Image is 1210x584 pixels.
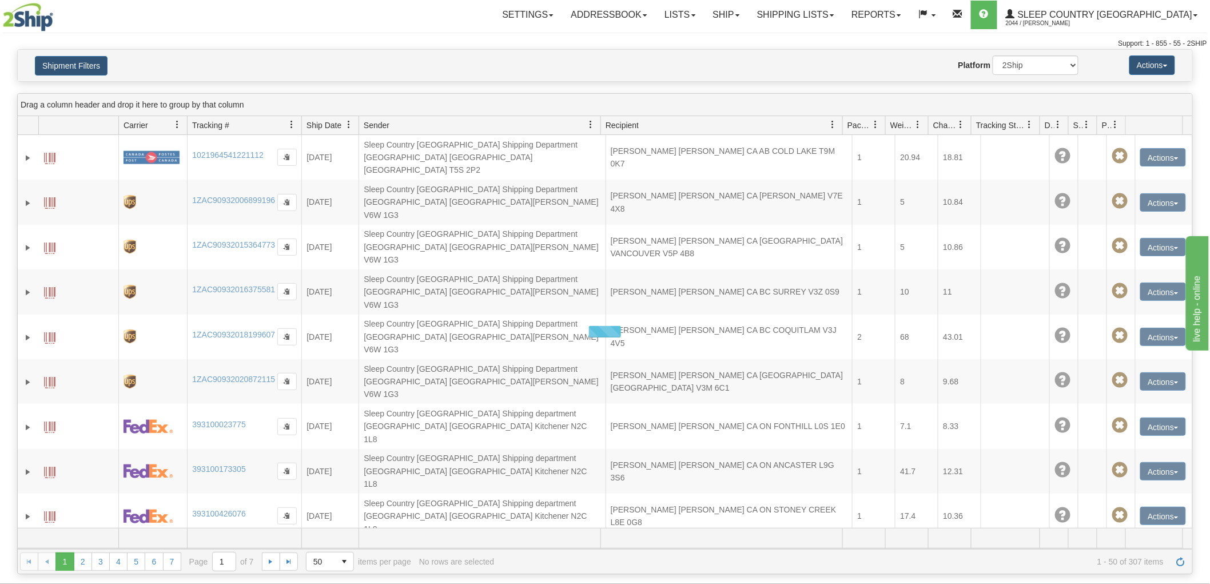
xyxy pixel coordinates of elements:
a: 5 [127,553,145,571]
a: Recipient filter column settings [823,115,842,134]
a: Refresh [1172,553,1190,571]
label: Platform [958,59,991,71]
a: Ship Date filter column settings [339,115,359,134]
span: 1 - 50 of 307 items [502,557,1163,566]
button: Actions [1129,55,1175,75]
a: 3 [91,553,110,571]
span: Sleep Country [GEOGRAPHIC_DATA] [1015,10,1192,19]
div: Support: 1 - 855 - 55 - 2SHIP [3,39,1207,49]
span: Recipient [606,120,639,131]
input: Page 1 [213,553,236,571]
div: grid grouping header [18,94,1192,116]
span: Shipment Issues [1073,120,1083,131]
a: Pickup Status filter column settings [1106,115,1125,134]
a: Tracking # filter column settings [282,115,301,134]
span: select [335,553,353,571]
a: Weight filter column settings [909,115,928,134]
span: Tracking Status [976,120,1026,131]
img: logo2044.jpg [3,3,53,31]
a: 6 [145,553,163,571]
div: live help - online [9,7,106,21]
a: Settings [493,1,562,29]
a: Addressbook [562,1,656,29]
button: Shipment Filters [35,56,108,76]
a: Go to the next page [262,553,280,571]
span: Delivery Status [1045,120,1054,131]
span: Ship Date [307,120,341,131]
a: Delivery Status filter column settings [1049,115,1068,134]
a: 2 [74,553,92,571]
span: Page of 7 [189,552,254,571]
a: Lists [656,1,704,29]
span: Charge [933,120,957,131]
a: 4 [109,553,128,571]
a: Ship [704,1,749,29]
span: Page sizes drop down [306,552,354,571]
span: Tracking # [192,120,229,131]
a: Shipment Issues filter column settings [1077,115,1097,134]
a: Packages filter column settings [866,115,885,134]
span: Page 1 [55,553,74,571]
span: items per page [306,552,411,571]
a: Sender filter column settings [581,115,600,134]
span: 2044 / [PERSON_NAME] [1006,18,1092,29]
a: Charge filter column settings [952,115,971,134]
a: Reports [843,1,910,29]
span: Sender [364,120,389,131]
iframe: chat widget [1184,233,1209,350]
span: Weight [890,120,914,131]
a: 7 [163,553,181,571]
span: 50 [313,556,328,567]
a: Sleep Country [GEOGRAPHIC_DATA] 2044 / [PERSON_NAME] [997,1,1207,29]
span: Carrier [124,120,148,131]
a: Tracking Status filter column settings [1020,115,1040,134]
span: Pickup Status [1102,120,1112,131]
div: No rows are selected [419,557,495,566]
a: Go to the last page [280,553,298,571]
span: Packages [847,120,871,131]
a: Shipping lists [749,1,843,29]
a: Carrier filter column settings [168,115,187,134]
